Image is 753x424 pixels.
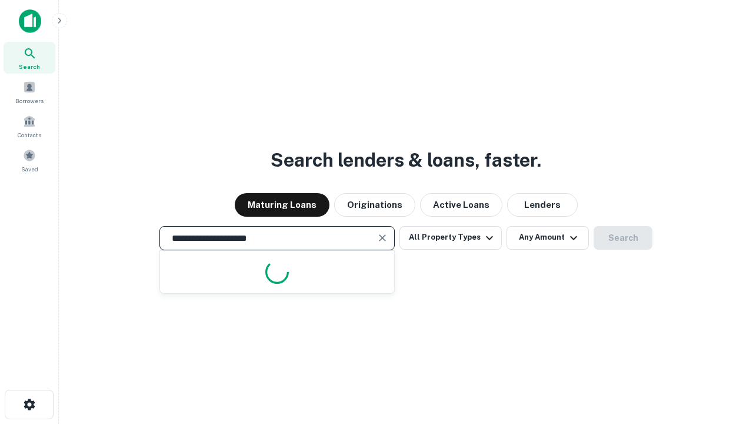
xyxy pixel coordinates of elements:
[4,42,55,74] a: Search
[19,62,40,71] span: Search
[235,193,329,217] button: Maturing Loans
[18,130,41,140] span: Contacts
[15,96,44,105] span: Borrowers
[374,230,391,246] button: Clear
[420,193,502,217] button: Active Loans
[19,9,41,33] img: capitalize-icon.png
[4,144,55,176] a: Saved
[4,110,55,142] a: Contacts
[4,76,55,108] a: Borrowers
[507,193,578,217] button: Lenders
[694,330,753,386] iframe: Chat Widget
[271,146,541,174] h3: Search lenders & loans, faster.
[21,164,38,174] span: Saved
[507,226,589,250] button: Any Amount
[399,226,502,250] button: All Property Types
[334,193,415,217] button: Originations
